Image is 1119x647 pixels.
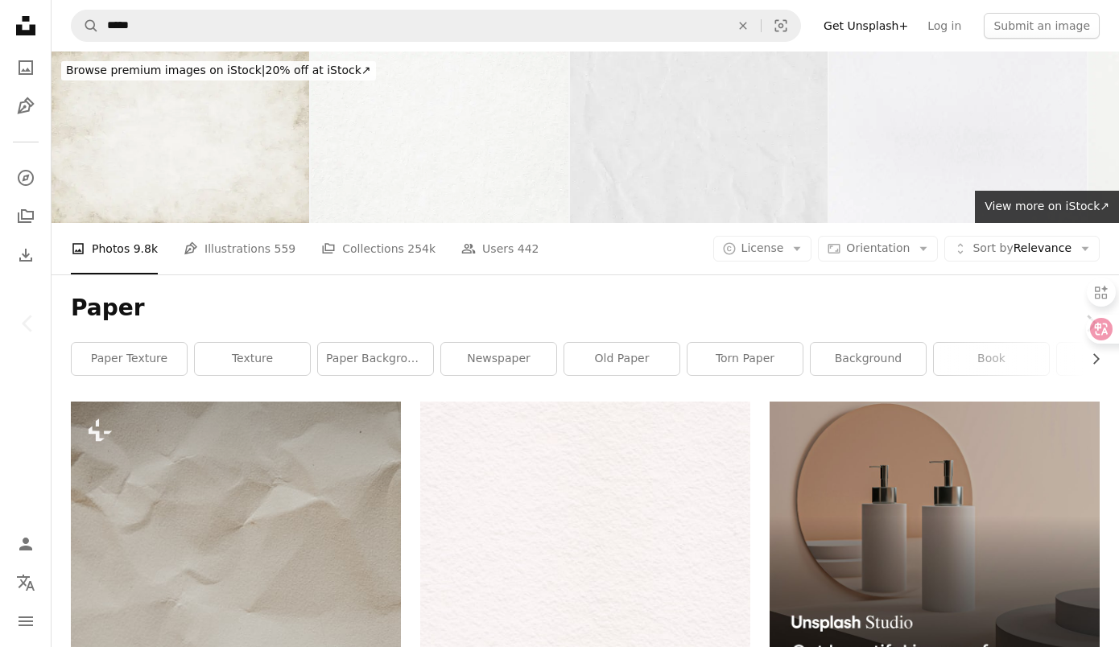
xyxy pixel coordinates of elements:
[725,10,761,41] button: Clear
[420,625,750,640] a: white painted wall with black line
[10,239,42,271] a: Download History
[814,13,918,39] a: Get Unsplash+
[72,343,187,375] a: paper texture
[10,90,42,122] a: Illustrations
[10,52,42,84] a: Photos
[564,343,679,375] a: old paper
[975,191,1119,223] a: View more on iStock↗
[10,200,42,233] a: Collections
[71,10,801,42] form: Find visuals sitewide
[195,343,310,375] a: texture
[984,13,1100,39] button: Submit an image
[846,241,910,254] span: Orientation
[762,10,800,41] button: Visual search
[321,223,436,274] a: Collections 254k
[972,241,1013,254] span: Sort by
[918,13,971,39] a: Log in
[829,52,1087,223] img: Rough white paper texture
[318,343,433,375] a: paper background
[985,200,1109,212] span: View more on iStock ↗
[570,52,828,223] img: Closeup of white crumpled paper for texture background
[407,240,436,258] span: 254k
[713,236,812,262] button: License
[52,52,309,223] img: Vintage White paper texture
[10,162,42,194] a: Explore
[71,294,1100,323] h1: Paper
[518,240,539,258] span: 442
[688,343,803,375] a: torn paper
[52,52,386,90] a: Browse premium images on iStock|20% off at iStock↗
[1063,246,1119,401] a: Next
[275,240,296,258] span: 559
[10,567,42,599] button: Language
[66,64,265,76] span: Browse premium images on iStock |
[72,10,99,41] button: Search Unsplash
[944,236,1100,262] button: Sort byRelevance
[934,343,1049,375] a: book
[61,61,376,80] div: 20% off at iStock ↗
[441,343,556,375] a: newspaper
[741,241,784,254] span: License
[461,223,539,274] a: Users 442
[811,343,926,375] a: background
[10,605,42,637] button: Menu
[184,223,295,274] a: Illustrations 559
[818,236,938,262] button: Orientation
[972,241,1072,257] span: Relevance
[10,528,42,560] a: Log in / Sign up
[311,52,568,223] img: white paper background, fibrous cardboard texture for scrapbooking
